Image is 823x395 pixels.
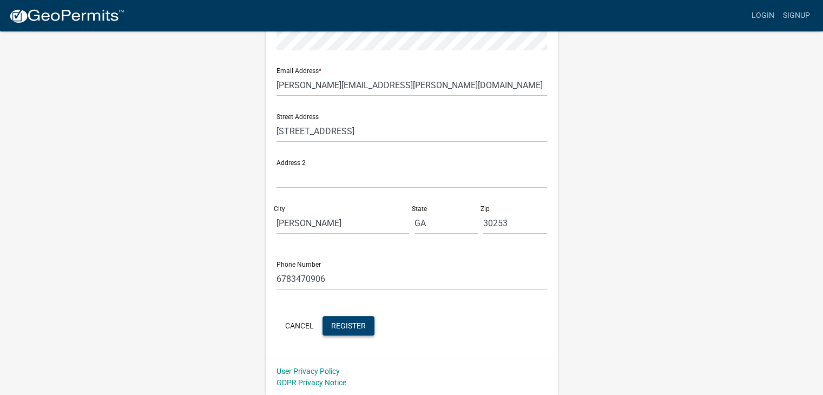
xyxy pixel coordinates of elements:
[331,321,366,330] span: Register
[276,378,346,387] a: GDPR Privacy Notice
[276,367,340,376] a: User Privacy Policy
[747,5,779,26] a: Login
[779,5,814,26] a: Signup
[276,316,322,335] button: Cancel
[322,316,374,335] button: Register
